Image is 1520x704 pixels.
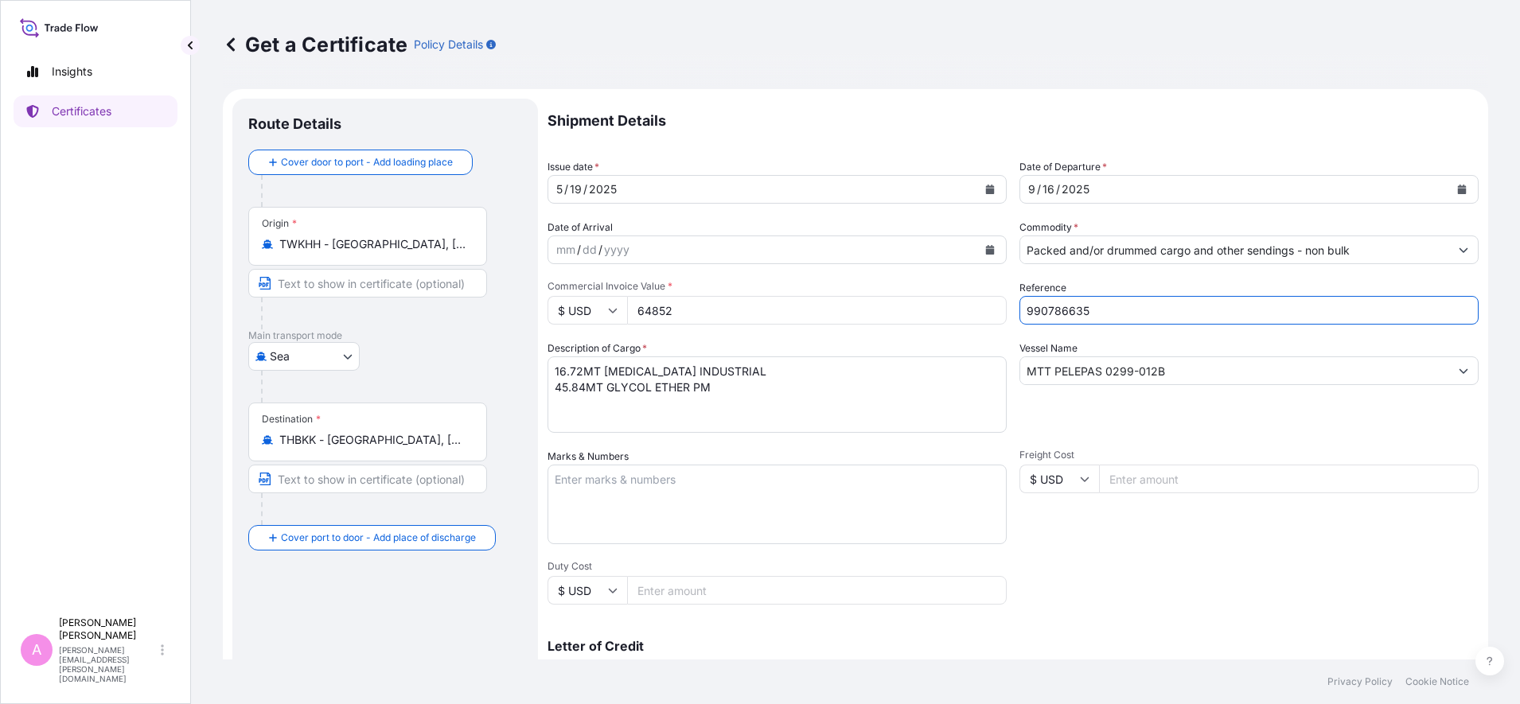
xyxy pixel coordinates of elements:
[281,530,476,546] span: Cover port to door - Add place of discharge
[1020,356,1449,385] input: Type to search vessel name or IMO
[248,525,496,550] button: Cover port to door - Add place of discharge
[1449,235,1478,264] button: Show suggestions
[548,449,629,465] label: Marks & Numbers
[52,64,92,80] p: Insights
[555,180,564,199] div: month,
[262,217,297,230] div: Origin
[568,180,583,199] div: day,
[1019,340,1078,356] label: Vessel Name
[59,645,158,683] p: [PERSON_NAME][EMAIL_ADDRESS][PERSON_NAME][DOMAIN_NAME]
[1449,177,1475,202] button: Calendar
[281,154,453,170] span: Cover door to port - Add loading place
[627,296,1007,325] input: Enter amount
[1041,180,1056,199] div: day,
[414,37,483,53] p: Policy Details
[248,150,473,175] button: Cover door to port - Add loading place
[548,560,1007,573] span: Duty Cost
[548,99,1479,143] p: Shipment Details
[1019,449,1479,461] span: Freight Cost
[248,269,487,298] input: Text to appear on certificate
[548,280,1007,293] span: Commercial Invoice Value
[977,177,1003,202] button: Calendar
[1019,159,1107,175] span: Date of Departure
[977,237,1003,263] button: Calendar
[1060,180,1091,199] div: year,
[1019,280,1066,296] label: Reference
[279,432,467,448] input: Destination
[1019,296,1479,325] input: Enter booking reference
[577,240,581,259] div: /
[59,616,158,642] p: [PERSON_NAME] [PERSON_NAME]
[14,95,177,127] a: Certificates
[262,413,321,426] div: Destination
[1405,675,1469,688] a: Cookie Notice
[602,240,631,259] div: year,
[1056,180,1060,199] div: /
[555,240,577,259] div: month,
[548,220,613,235] span: Date of Arrival
[223,32,407,57] p: Get a Certificate
[248,465,487,493] input: Text to appear on certificate
[1027,180,1037,199] div: month,
[548,640,1479,652] p: Letter of Credit
[1019,220,1078,235] label: Commodity
[548,356,1007,433] textarea: 16.72MT [MEDICAL_DATA] INDUSTRIAL 45.84MT GLYCOL ETHER PM
[627,576,1007,605] input: Enter amount
[548,340,647,356] label: Description of Cargo
[583,180,587,199] div: /
[248,342,360,371] button: Select transport
[581,240,598,259] div: day,
[1449,356,1478,385] button: Show suggestions
[1099,465,1479,493] input: Enter amount
[32,642,41,658] span: A
[248,115,341,134] p: Route Details
[52,103,111,119] p: Certificates
[279,236,467,252] input: Origin
[1020,235,1449,264] input: Type to search commodity
[1327,675,1393,688] a: Privacy Policy
[587,180,618,199] div: year,
[1037,180,1041,199] div: /
[548,159,599,175] span: Issue date
[270,348,290,364] span: Sea
[248,329,522,342] p: Main transport mode
[14,56,177,88] a: Insights
[564,180,568,199] div: /
[598,240,602,259] div: /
